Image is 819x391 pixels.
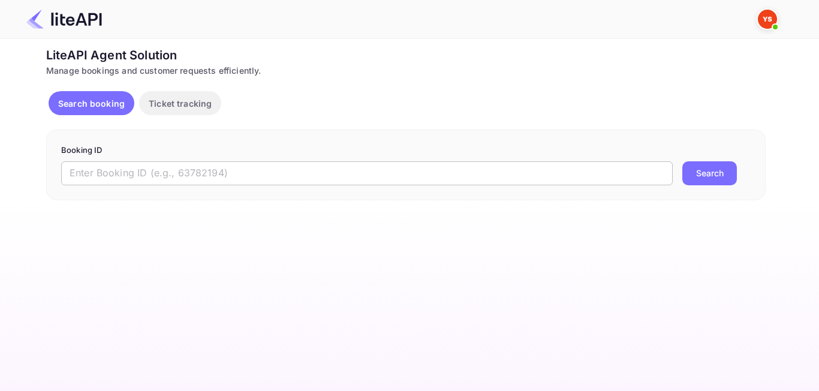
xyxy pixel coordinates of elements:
div: LiteAPI Agent Solution [46,46,766,64]
p: Ticket tracking [149,97,212,110]
img: LiteAPI Logo [26,10,102,29]
button: Search [682,161,737,185]
p: Booking ID [61,145,751,157]
div: Manage bookings and customer requests efficiently. [46,64,766,77]
input: Enter Booking ID (e.g., 63782194) [61,161,673,185]
img: Yandex Support [758,10,777,29]
p: Search booking [58,97,125,110]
